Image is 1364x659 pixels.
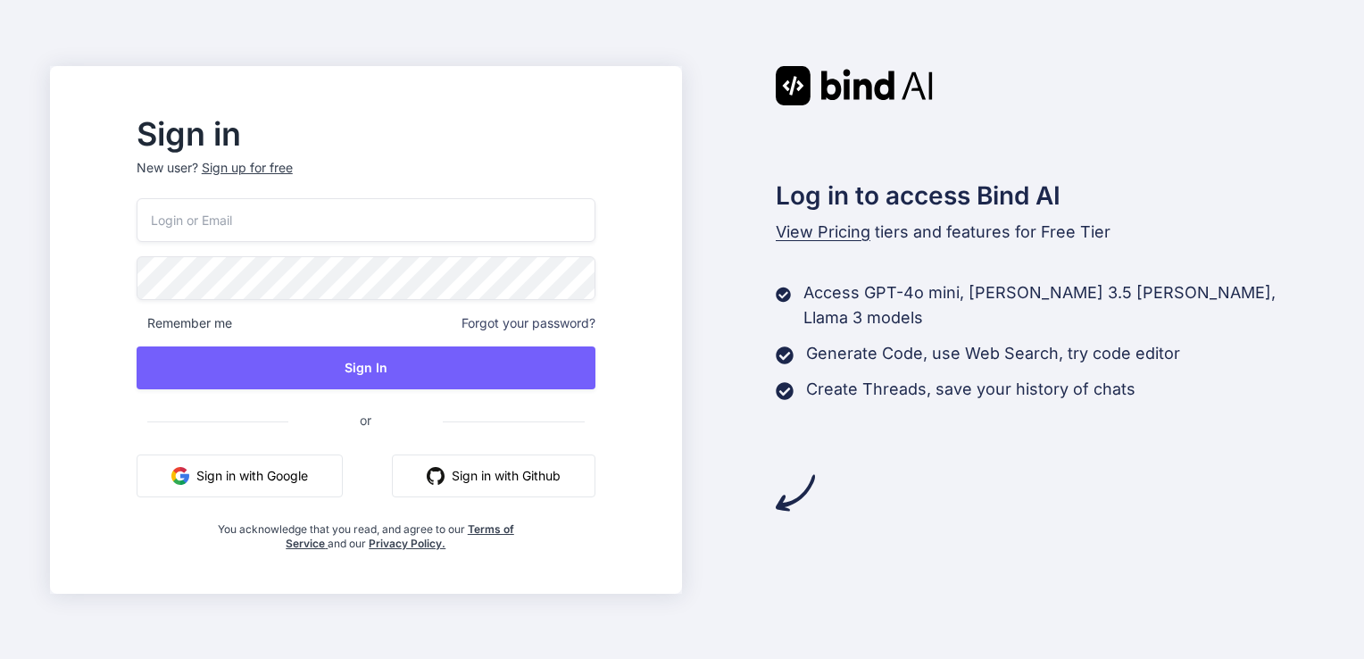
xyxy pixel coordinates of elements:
button: Sign in with Google [137,455,343,497]
p: tiers and features for Free Tier [776,220,1315,245]
button: Sign in with Github [392,455,595,497]
img: Bind AI logo [776,66,933,105]
p: Create Threads, save your history of chats [806,377,1135,402]
a: Privacy Policy. [369,537,445,550]
p: Generate Code, use Web Search, try code editor [806,341,1180,366]
span: View Pricing [776,222,870,241]
a: Terms of Service [286,522,514,550]
p: Access GPT-4o mini, [PERSON_NAME] 3.5 [PERSON_NAME], Llama 3 models [803,280,1314,330]
h2: Sign in [137,120,595,148]
div: Sign up for free [202,159,293,177]
h2: Log in to access Bind AI [776,177,1315,214]
p: New user? [137,159,595,198]
img: arrow [776,473,815,513]
div: You acknowledge that you read, and agree to our and our [212,512,519,551]
span: Remember me [137,314,232,332]
span: Forgot your password? [462,314,595,332]
button: Sign In [137,346,595,389]
span: or [288,398,443,442]
img: google [171,467,189,485]
img: github [427,467,445,485]
input: Login or Email [137,198,595,242]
